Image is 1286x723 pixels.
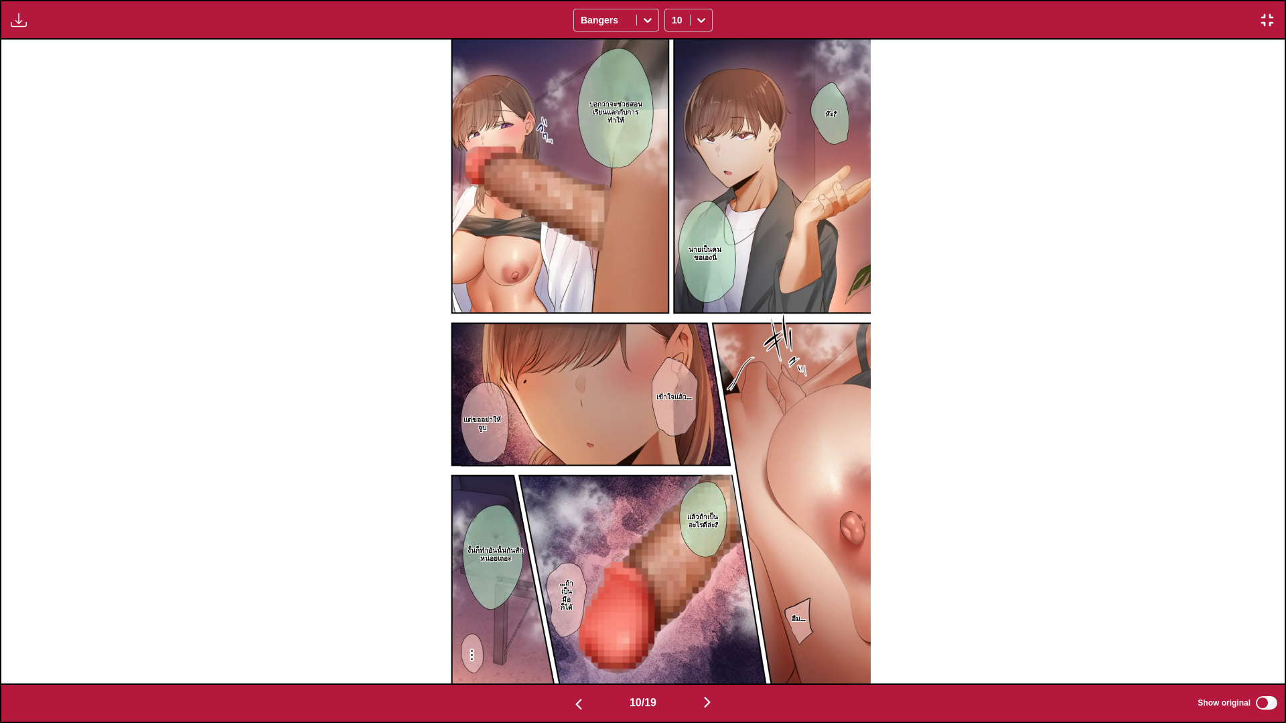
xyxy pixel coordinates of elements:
[463,544,528,566] p: งั้นก็ทำอันนั้นกันสักหน่อยเถอะ
[461,413,504,435] p: แต่ขออย่าให้จูบ
[1198,698,1251,708] span: Show original
[585,98,646,127] p: บอกว่าจะช่วยสอนเรียนแลกกับการทำให้
[685,243,725,265] p: นายเป็นคนขอเองนี่
[699,694,715,710] img: Next page
[555,577,578,614] p: …ถ้าเป็นมือก็ได้
[681,511,724,532] p: แล้วถ้าเป็นอะไรดีล่ะ?
[630,697,656,709] span: 10 / 19
[415,40,870,683] img: Manga Panel
[823,108,839,121] p: ห๊ะ?
[11,12,27,28] img: Download translated images
[789,612,808,626] p: อืม…
[654,391,695,404] p: เข้าใจแล้ว…
[1256,696,1277,710] input: Show original
[571,696,587,712] img: Previous page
